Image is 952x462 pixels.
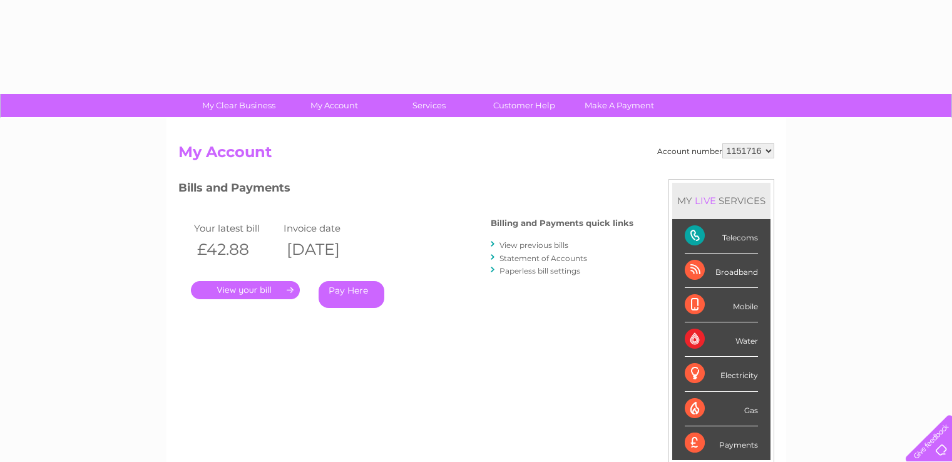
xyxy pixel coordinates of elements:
[377,94,481,117] a: Services
[282,94,386,117] a: My Account
[692,195,719,207] div: LIVE
[187,94,290,117] a: My Clear Business
[685,322,758,357] div: Water
[685,357,758,391] div: Electricity
[499,266,580,275] a: Paperless bill settings
[685,392,758,426] div: Gas
[672,183,770,218] div: MY SERVICES
[657,143,774,158] div: Account number
[178,179,633,201] h3: Bills and Payments
[473,94,576,117] a: Customer Help
[685,254,758,288] div: Broadband
[191,281,300,299] a: .
[685,219,758,254] div: Telecoms
[568,94,671,117] a: Make A Payment
[499,254,587,263] a: Statement of Accounts
[319,281,384,308] a: Pay Here
[491,218,633,228] h4: Billing and Payments quick links
[178,143,774,167] h2: My Account
[191,220,281,237] td: Your latest bill
[280,237,371,262] th: [DATE]
[191,237,281,262] th: £42.88
[499,240,568,250] a: View previous bills
[685,288,758,322] div: Mobile
[685,426,758,460] div: Payments
[280,220,371,237] td: Invoice date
